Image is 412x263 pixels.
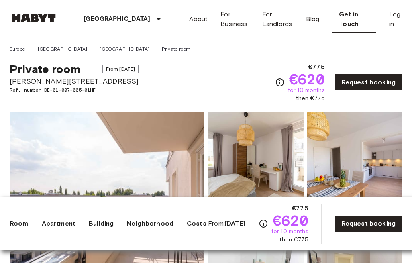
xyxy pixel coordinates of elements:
[10,219,29,228] a: Room
[334,215,402,232] a: Request booking
[307,112,403,217] img: Picture of unit DE-01-007-005-01HF
[262,10,293,29] a: For Landlords
[334,74,402,91] a: Request booking
[308,62,325,72] span: €775
[189,14,208,24] a: About
[296,94,324,102] span: then €775
[84,14,151,24] p: [GEOGRAPHIC_DATA]
[271,228,308,236] span: for 10 months
[279,236,308,244] span: then €775
[162,45,190,53] a: Private room
[225,220,245,227] b: [DATE]
[389,10,403,29] a: Log in
[89,219,114,228] a: Building
[102,65,139,73] span: From [DATE]
[127,219,173,228] a: Neighborhood
[259,219,268,228] svg: Check cost overview for full price breakdown. Please note that discounts apply to new joiners onl...
[10,86,139,94] span: Ref. number DE-01-007-005-01HF
[10,62,80,76] span: Private room
[10,76,139,86] span: [PERSON_NAME][STREET_ADDRESS]
[10,45,25,53] a: Europe
[42,219,75,228] a: Apartment
[100,45,149,53] a: [GEOGRAPHIC_DATA]
[208,112,304,217] img: Picture of unit DE-01-007-005-01HF
[289,72,325,86] span: €620
[292,204,308,213] span: €775
[288,86,325,94] span: for 10 months
[332,6,376,33] a: Get in Touch
[275,77,285,87] svg: Check cost overview for full price breakdown. Please note that discounts apply to new joiners onl...
[208,219,245,228] span: From:
[10,14,58,22] img: Habyt
[187,219,206,228] a: Costs
[220,10,249,29] a: For Business
[38,45,88,53] a: [GEOGRAPHIC_DATA]
[306,14,320,24] a: Blog
[273,213,308,228] span: €620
